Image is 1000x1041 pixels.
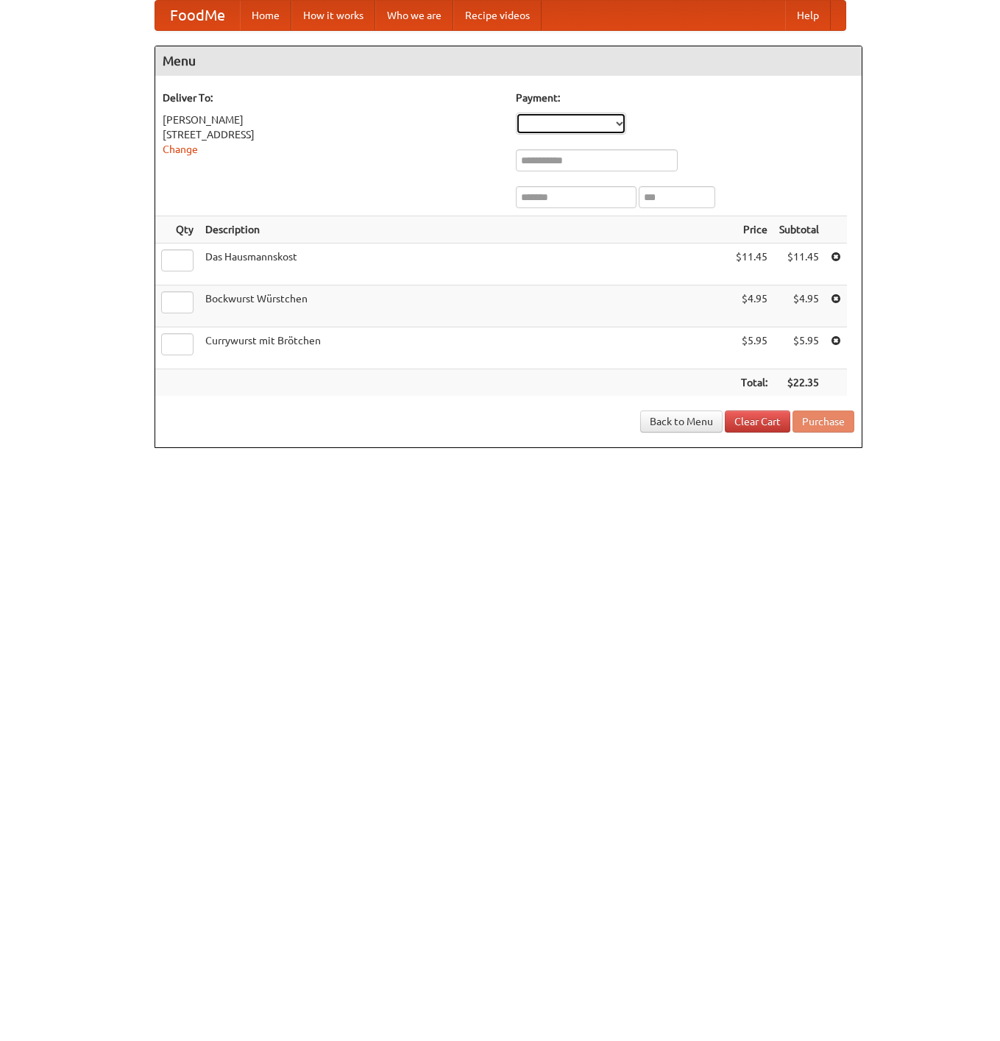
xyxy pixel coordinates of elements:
[773,369,825,397] th: $22.35
[155,216,199,244] th: Qty
[773,216,825,244] th: Subtotal
[199,285,730,327] td: Bockwurst Würstchen
[199,327,730,369] td: Currywurst mit Brötchen
[516,90,854,105] h5: Payment:
[453,1,542,30] a: Recipe videos
[163,113,501,127] div: [PERSON_NAME]
[163,143,198,155] a: Change
[163,127,501,142] div: [STREET_ADDRESS]
[785,1,831,30] a: Help
[240,1,291,30] a: Home
[773,327,825,369] td: $5.95
[773,285,825,327] td: $4.95
[773,244,825,285] td: $11.45
[163,90,501,105] h5: Deliver To:
[730,216,773,244] th: Price
[730,244,773,285] td: $11.45
[155,46,862,76] h4: Menu
[792,411,854,433] button: Purchase
[725,411,790,433] a: Clear Cart
[199,216,730,244] th: Description
[730,285,773,327] td: $4.95
[155,1,240,30] a: FoodMe
[640,411,723,433] a: Back to Menu
[375,1,453,30] a: Who we are
[730,369,773,397] th: Total:
[199,244,730,285] td: Das Hausmannskost
[730,327,773,369] td: $5.95
[291,1,375,30] a: How it works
